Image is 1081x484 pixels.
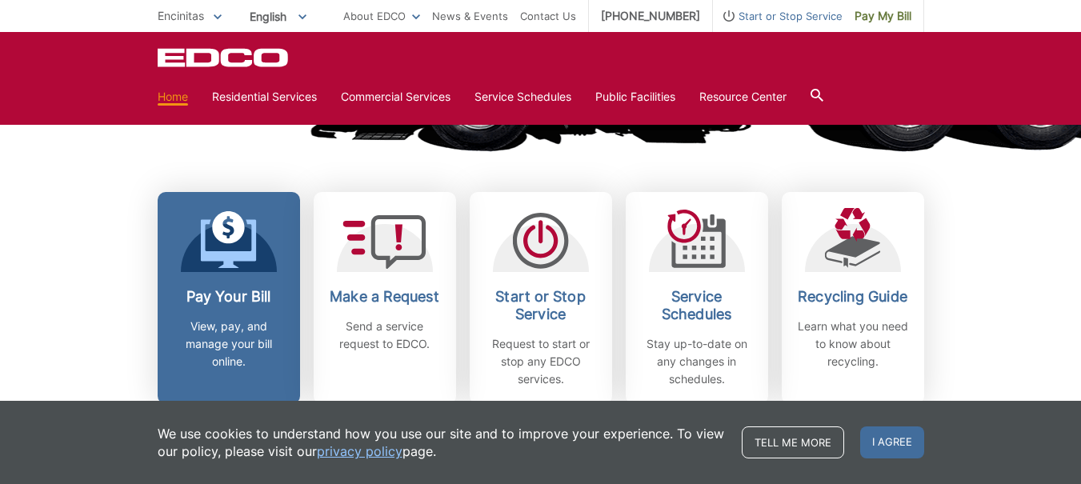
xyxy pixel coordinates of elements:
span: Encinitas [158,9,204,22]
h2: Pay Your Bill [170,288,288,306]
a: Residential Services [212,88,317,106]
a: Resource Center [699,88,787,106]
p: Learn what you need to know about recycling. [794,318,912,370]
a: Commercial Services [341,88,450,106]
h2: Recycling Guide [794,288,912,306]
h2: Make a Request [326,288,444,306]
span: Pay My Bill [855,7,911,25]
a: Tell me more [742,426,844,458]
p: Stay up-to-date on any changes in schedules. [638,335,756,388]
a: Service Schedules Stay up-to-date on any changes in schedules. [626,192,768,404]
a: privacy policy [317,442,402,460]
a: Home [158,88,188,106]
p: View, pay, and manage your bill online. [170,318,288,370]
a: News & Events [432,7,508,25]
a: Recycling Guide Learn what you need to know about recycling. [782,192,924,404]
a: EDCD logo. Return to the homepage. [158,48,290,67]
p: We use cookies to understand how you use our site and to improve your experience. To view our pol... [158,425,726,460]
span: I agree [860,426,924,458]
a: Make a Request Send a service request to EDCO. [314,192,456,404]
a: About EDCO [343,7,420,25]
a: Service Schedules [474,88,571,106]
span: English [238,3,318,30]
a: Public Facilities [595,88,675,106]
h2: Service Schedules [638,288,756,323]
a: Pay Your Bill View, pay, and manage your bill online. [158,192,300,404]
p: Request to start or stop any EDCO services. [482,335,600,388]
p: Send a service request to EDCO. [326,318,444,353]
a: Contact Us [520,7,576,25]
h2: Start or Stop Service [482,288,600,323]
